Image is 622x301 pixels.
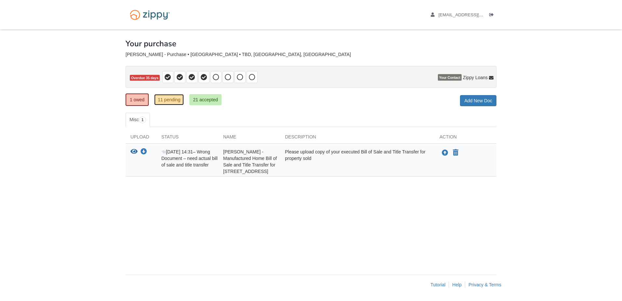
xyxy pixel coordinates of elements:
button: View Kendra Freeman - Manufactured Home Bill of Sale and Title Transfer for 501 W 63rd St N Park ... [130,149,138,155]
span: [DATE] 14:31 [161,149,193,154]
h1: Your purchase [126,39,176,48]
div: Upload [126,134,156,143]
a: Tutorial [430,282,445,287]
a: 1 owed [126,93,149,106]
a: Download Kendra Freeman - Manufactured Home Bill of Sale and Title Transfer for 501 W 63rd St N P... [141,150,147,155]
img: Logo [126,7,174,23]
div: Status [156,134,218,143]
div: – Wrong Document – need actual bill of sale and title transfer [156,149,218,175]
span: [PERSON_NAME] - Manufactured Home Bill of Sale and Title Transfer for [STREET_ADDRESS] [223,149,277,174]
div: Please upload copy of your executed Bill of Sale and Title Transfer for property sold [280,149,435,175]
button: Upload Kendra Freeman - Manufactured Home Bill of Sale and Title Transfer for 501 W 63rd St N Par... [441,149,449,157]
div: [PERSON_NAME] - Purchase • [GEOGRAPHIC_DATA] • TBD, [GEOGRAPHIC_DATA], [GEOGRAPHIC_DATA] [126,52,496,57]
span: Zippy Loans [463,74,488,81]
button: Declare Kendra Freeman - Manufactured Home Bill of Sale and Title Transfer for 501 W 63rd St N Pa... [452,149,459,157]
div: Name [218,134,280,143]
a: 11 pending [154,94,184,105]
span: kndrfrmn@icloud.com [439,12,513,17]
a: Log out [489,12,496,19]
span: Overdue 35 days [130,75,160,81]
a: Add New Doc [460,95,496,106]
div: Description [280,134,435,143]
a: Help [452,282,462,287]
div: Action [435,134,496,143]
a: Privacy & Terms [468,282,501,287]
span: 1 [139,117,146,123]
span: Your Contact [438,74,462,81]
a: edit profile [431,12,513,19]
a: 21 accepted [189,94,221,105]
a: Misc [126,113,150,127]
